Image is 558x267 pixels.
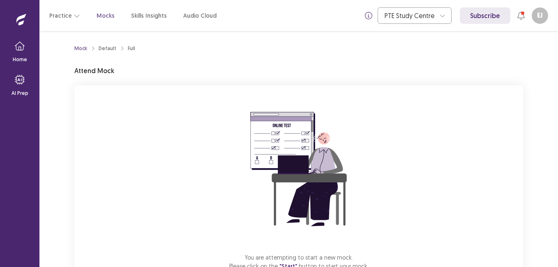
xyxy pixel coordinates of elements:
p: AI Prep [12,90,28,97]
div: PTE Study Centre [385,8,436,23]
a: Skills Insights [131,12,167,20]
a: Audio Cloud [183,12,217,20]
p: Attend Mock [74,66,114,76]
img: attend-mock [225,95,373,243]
p: Home [13,56,27,63]
nav: breadcrumb [74,45,135,52]
button: info [361,8,376,23]
a: Mocks [97,12,115,20]
button: EJ [532,7,548,24]
a: Subscribe [460,7,510,24]
a: Mock [74,45,87,52]
button: Practice [49,8,80,23]
div: Default [99,45,116,52]
div: Full [128,45,135,52]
